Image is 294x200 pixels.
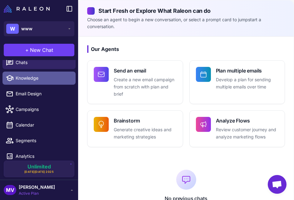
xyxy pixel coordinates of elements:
[87,60,183,104] button: Send an emailCreate a new email campaign from scratch with plan and brief
[2,150,76,163] a: Analytics
[87,7,285,15] h2: Start Fresh or Explore What Raleon can do
[4,5,50,12] img: Raleon Logo
[16,75,71,82] span: Knowledge
[4,21,74,36] button: Wwww
[19,184,55,191] span: [PERSON_NAME]
[216,67,279,74] h4: Plan multiple emails
[19,191,55,196] span: Active Plan
[114,126,177,141] p: Generate creative ideas and marketing strategies
[216,76,279,91] p: Develop a plan for sending multiple emails over time
[268,175,287,194] div: Open chat
[16,122,71,128] span: Calendar
[189,110,285,147] button: Analyze FlowsReview customer journey and analyze marketing flows
[16,59,71,66] span: Chats
[24,170,54,174] span: [DATE][DATE] 2025
[16,153,71,160] span: Analytics
[114,117,177,124] h4: Brainstorm
[4,5,52,12] a: Raleon Logo
[2,118,76,132] a: Calendar
[6,24,19,34] div: W
[25,46,29,54] span: +
[87,45,285,53] h3: Our Agents
[4,185,16,195] div: MV
[2,56,76,69] a: Chats
[30,46,53,54] span: New Chat
[2,87,76,100] a: Email Design
[216,126,279,141] p: Review customer journey and analyze marketing flows
[87,110,183,147] button: BrainstormGenerate creative ideas and marketing strategies
[2,134,76,147] a: Segments
[87,16,285,30] p: Choose an agent to begin a new conversation, or select a prompt card to jumpstart a conversation.
[16,137,71,144] span: Segments
[216,117,279,124] h4: Analyze Flows
[21,25,32,32] span: www
[189,60,285,104] button: Plan multiple emailsDevelop a plan for sending multiple emails over time
[16,90,71,97] span: Email Design
[4,44,74,56] button: +New Chat
[27,164,51,169] span: Unlimited
[16,106,71,113] span: Campaigns
[114,76,177,97] p: Create a new email campaign from scratch with plan and brief
[2,103,76,116] a: Campaigns
[114,67,177,74] h4: Send an email
[2,72,76,85] a: Knowledge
